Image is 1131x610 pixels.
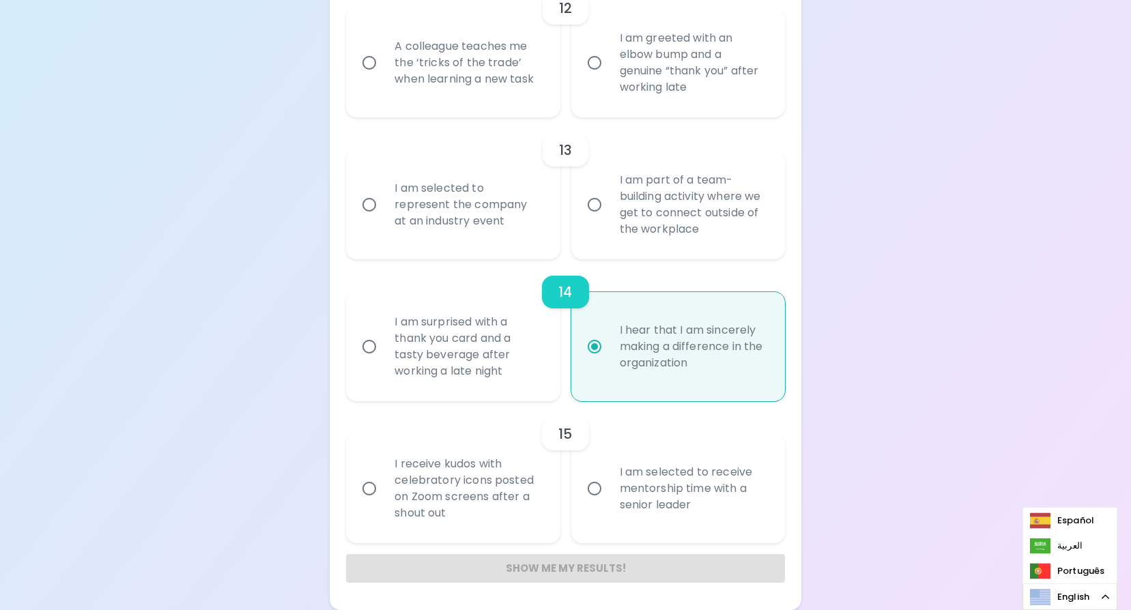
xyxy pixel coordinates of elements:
div: I receive kudos with celebratory icons posted on Zoom screens after a shout out [384,439,552,538]
div: I hear that I am sincerely making a difference in the organization [609,306,777,388]
a: Español [1023,508,1104,533]
a: English [1023,584,1117,609]
div: I am part of a team-building activity where we get to connect outside of the workplace [609,156,777,254]
div: Language [1022,583,1117,610]
aside: Language selected: English [1022,583,1117,610]
a: Português [1023,558,1115,583]
div: choice-group-check [346,117,784,259]
a: العربية‏ [1023,533,1093,558]
div: I am selected to represent the company at an industry event [384,164,552,246]
div: I am greeted with an elbow bump and a genuine “thank you” after working late [609,14,777,112]
h6: 15 [558,423,572,445]
div: A colleague teaches me the ‘tricks of the trade’ when learning a new task [384,22,552,104]
h6: 13 [559,139,572,161]
div: choice-group-check [346,401,784,543]
div: I am selected to receive mentorship time with a senior leader [609,448,777,529]
div: I am surprised with a thank you card and a tasty beverage after working a late night [384,297,552,396]
h6: 14 [558,281,572,303]
div: choice-group-check [346,259,784,401]
ul: Language list [1022,507,1117,584]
